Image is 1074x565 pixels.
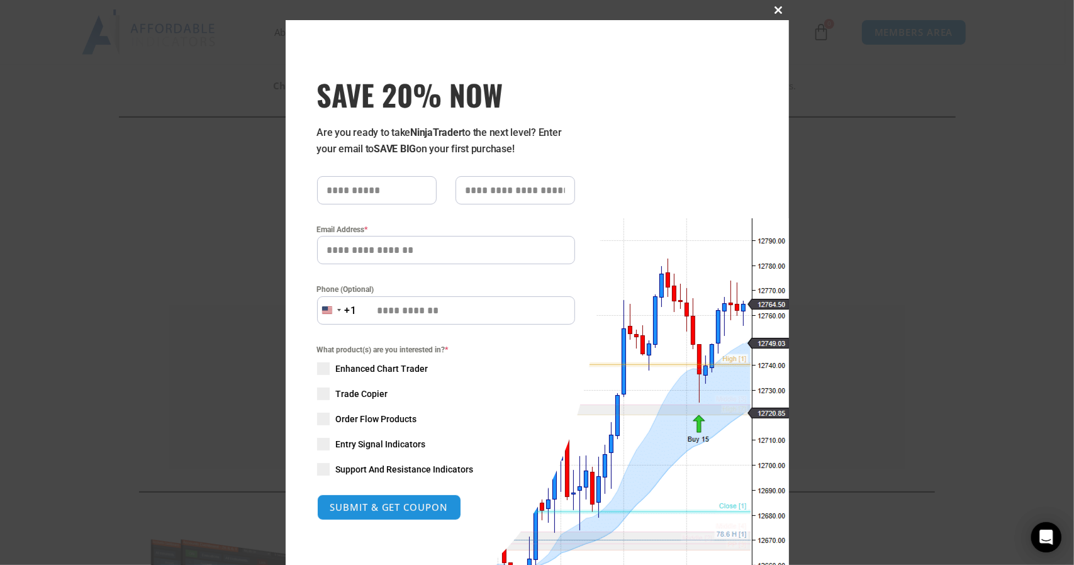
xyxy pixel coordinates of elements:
label: Email Address [317,223,575,236]
span: Entry Signal Indicators [336,438,426,450]
span: Trade Copier [336,388,388,400]
strong: SAVE BIG [374,143,416,155]
button: SUBMIT & GET COUPON [317,495,461,520]
label: Order Flow Products [317,413,575,425]
span: What product(s) are you interested in? [317,344,575,356]
span: Enhanced Chart Trader [336,362,428,375]
button: Selected country [317,296,357,325]
span: SAVE 20% NOW [317,77,575,112]
div: +1 [345,303,357,319]
label: Entry Signal Indicators [317,438,575,450]
label: Trade Copier [317,388,575,400]
p: Are you ready to take to the next level? Enter your email to on your first purchase! [317,125,575,157]
div: Open Intercom Messenger [1031,522,1061,552]
label: Enhanced Chart Trader [317,362,575,375]
span: Support And Resistance Indicators [336,463,474,476]
strong: NinjaTrader [410,126,462,138]
span: Order Flow Products [336,413,417,425]
label: Support And Resistance Indicators [317,463,575,476]
label: Phone (Optional) [317,283,575,296]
